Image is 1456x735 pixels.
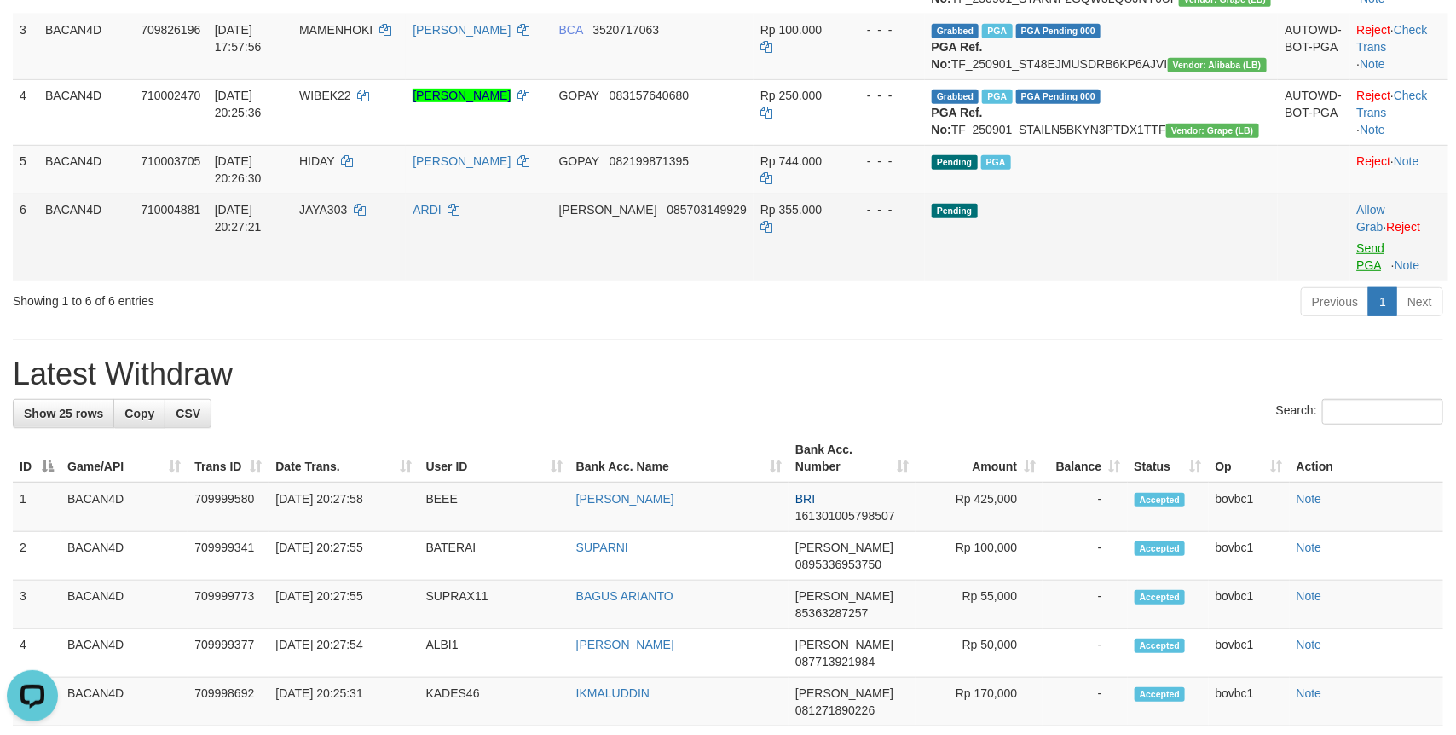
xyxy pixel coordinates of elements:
[13,194,38,281] td: 6
[1290,434,1443,483] th: Action
[188,629,269,678] td: 709999377
[1278,14,1349,79] td: AUTOWD-BOT-PGA
[789,434,916,483] th: Bank Acc. Number: activate to sort column ascending
[795,686,893,700] span: [PERSON_NAME]
[38,79,134,145] td: BACAN4D
[1297,686,1322,700] a: Note
[1043,532,1127,581] td: -
[1209,581,1290,629] td: bovbc1
[1209,532,1290,581] td: bovbc1
[188,532,269,581] td: 709999341
[269,532,419,581] td: [DATE] 20:27:55
[13,14,38,79] td: 3
[215,154,262,185] span: [DATE] 20:26:30
[141,23,200,37] span: 709826196
[1394,154,1419,168] a: Note
[13,145,38,194] td: 5
[113,399,165,428] a: Copy
[1135,590,1186,605] span: Accepted
[299,203,347,217] span: JAYA303
[853,21,918,38] div: - - -
[610,89,689,102] span: Copy 083157640680 to clipboard
[1278,79,1349,145] td: AUTOWD-BOT-PGA
[165,399,211,428] a: CSV
[1360,57,1385,71] a: Note
[982,90,1012,104] span: Marked by bovbc3
[1322,399,1443,425] input: Search:
[916,483,1043,532] td: Rp 425,000
[576,589,673,603] a: BAGUS ARIANTO
[1357,23,1428,54] a: Check Trans
[1396,287,1443,316] a: Next
[760,89,822,102] span: Rp 250.000
[299,89,351,102] span: WIBEK22
[419,532,569,581] td: BATERAI
[13,286,594,310] div: Showing 1 to 6 of 6 entries
[13,581,61,629] td: 3
[1135,687,1186,702] span: Accepted
[932,90,979,104] span: Grabbed
[13,399,114,428] a: Show 25 rows
[215,203,262,234] span: [DATE] 20:27:21
[13,79,38,145] td: 4
[1357,23,1391,37] a: Reject
[1368,287,1397,316] a: 1
[925,79,1279,145] td: TF_250901_STAILN5BKYN3PTDX1TTF
[1350,14,1448,79] td: · ·
[981,155,1011,170] span: PGA
[1043,629,1127,678] td: -
[1168,58,1267,72] span: Vendor URL: https://dashboard.q2checkout.com/secure
[569,434,789,483] th: Bank Acc. Name: activate to sort column ascending
[124,407,154,420] span: Copy
[1350,79,1448,145] td: · ·
[299,154,335,168] span: HIDAY
[269,581,419,629] td: [DATE] 20:27:55
[795,589,893,603] span: [PERSON_NAME]
[13,357,1443,391] h1: Latest Withdraw
[916,629,1043,678] td: Rp 50,000
[1350,145,1448,194] td: ·
[1360,123,1385,136] a: Note
[667,203,746,217] span: Copy 085703149929 to clipboard
[610,154,689,168] span: Copy 082199871395 to clipboard
[932,106,983,136] b: PGA Ref. No:
[932,40,983,71] b: PGA Ref. No:
[1016,24,1101,38] span: PGA Pending
[38,194,134,281] td: BACAN4D
[38,145,134,194] td: BACAN4D
[1128,434,1209,483] th: Status: activate to sort column ascending
[1357,241,1385,272] a: Send PGA
[916,434,1043,483] th: Amount: activate to sort column ascending
[1209,678,1290,726] td: bovbc1
[760,203,822,217] span: Rp 355.000
[61,434,188,483] th: Game/API: activate to sort column ascending
[795,541,893,554] span: [PERSON_NAME]
[141,154,200,168] span: 710003705
[559,89,599,102] span: GOPAY
[419,678,569,726] td: KADES46
[1395,258,1420,272] a: Note
[1297,492,1322,506] a: Note
[795,606,869,620] span: Copy 85363287257 to clipboard
[1301,287,1369,316] a: Previous
[576,638,674,651] a: [PERSON_NAME]
[853,153,918,170] div: - - -
[1016,90,1101,104] span: PGA Pending
[419,581,569,629] td: SUPRAX11
[1357,203,1387,234] span: ·
[1387,220,1421,234] a: Reject
[795,509,895,523] span: Copy 161301005798507 to clipboard
[932,155,978,170] span: Pending
[13,434,61,483] th: ID: activate to sort column descending
[925,14,1279,79] td: TF_250901_ST48EJMUSDRB6KP6AJVI
[188,581,269,629] td: 709999773
[61,629,188,678] td: BACAN4D
[141,203,200,217] span: 710004881
[1357,154,1391,168] a: Reject
[1043,434,1127,483] th: Balance: activate to sort column ascending
[413,203,441,217] a: ARDI
[1297,541,1322,554] a: Note
[1357,89,1428,119] a: Check Trans
[853,201,918,218] div: - - -
[760,154,822,168] span: Rp 744.000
